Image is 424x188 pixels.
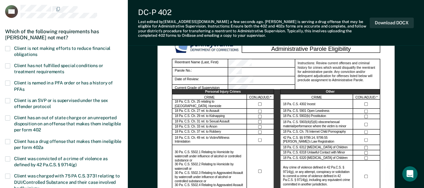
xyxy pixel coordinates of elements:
[283,166,350,187] label: Any crime of violence defined in 42 Pa.C.S. § 9714(g), or any attempt, conspiracy or solicitation...
[174,100,244,108] label: 18 Pa. C.S. Ch. 25 relating to [GEOGRAPHIC_DATA]. Homicide
[280,95,353,100] div: CRIME
[87,10,100,23] div: Profile image for Krysty
[283,136,350,144] label: 42 Pa. C.S. §§ 9799.14, 9799.55 [PERSON_NAME]’s Law Registration
[14,80,113,91] span: Client is named in a PFA order or has a history of PFAs
[110,10,121,22] div: Close
[6,97,121,114] div: Send us a message
[283,120,350,129] label: 18 Pa. C.S. 5903(4)(5)(6) obscene/sexual material/performance where the victim is minor
[174,125,217,129] label: 18 Pa. C.S. Ch. 33 rel. to Arson
[138,20,370,38] div: Last edited by [EMAIL_ADDRESS][DOMAIN_NAME] . [PERSON_NAME] is serving a drug offense that may be...
[370,18,414,28] button: Download DOCX
[174,136,244,144] label: 18 Pa. C.S. Ch. 49 rel. to Victim/Witness Intimidation
[75,10,88,23] img: Profile image for Rajan
[172,90,274,95] div: Personal Injury Crimes
[13,78,115,89] p: How can we help?
[172,37,242,55] img: PDOC Logo
[230,20,263,24] span: a few seconds ago
[13,102,107,109] div: Send us a message
[283,102,315,106] label: 18 Pa. C.S. 4302 Incest
[14,156,108,167] span: Client was convicted of a crime of violence as defined by 42 Pa.C.S. § 9714(g)
[295,59,380,93] div: Instructions: Review current offenses and criminal history for crimes which would disqualify the ...
[13,12,48,22] img: logo
[174,130,221,134] label: 18 Pa. C.S. Ch. 37 rel. to Robbery
[242,44,380,53] div: Administrative Parole Eligibility
[283,156,347,160] label: 18 Pa. C.S. 6320 [MEDICAL_DATA] of Children
[353,95,380,100] div: CON./ADJUD.*
[172,95,247,100] div: CRIME
[283,130,346,134] label: 18 Pa. C.S. Ch. 76 Internet Child Pornography
[228,68,295,76] div: Parole No.:
[228,76,295,85] div: Date of Review:
[174,120,229,124] label: 18 Pa. C.S. Ch. 31 rel. to Sexual Assault
[14,139,121,150] span: Client has a drug offense that makes them ineligible per form 402a
[64,129,128,155] button: Messages
[14,98,108,109] span: Client is an SVP or is supervised under the sex offender protocol
[13,45,115,78] p: Hi [EMAIL_ADDRESS][DOMAIN_NAME] 👋
[228,85,295,93] div: Current Grade of Supervision
[5,23,123,46] div: Which of the following requirements has [PERSON_NAME] not met?
[14,63,103,74] span: Client has not fulfilled special conditions or treatment requirements
[172,59,228,68] div: Reentrant Name (Last, First)
[85,145,107,150] span: Messages
[280,90,380,95] div: Other
[172,68,228,76] div: Parole No.:
[283,146,347,150] label: 18 Pa. C.S. 6312 [MEDICAL_DATA] of Children
[14,46,110,57] span: Client is not making efforts to reduce financial obligations
[283,114,326,119] label: 18 Pa. C.S. 5902(b) Prostitution
[283,109,329,114] label: 18 Pa. C.S. 5901 Open Lewdness
[25,145,39,150] span: Home
[172,76,228,85] div: Date of Review:
[63,10,75,23] img: Profile image for Kim
[14,115,121,132] span: Client has an out of state charge or an unreported disposition on an offense that makes them inel...
[247,95,274,100] div: CON./ADJUD.*
[174,114,224,119] label: 18 Pa. C.S. Ch. 29 rel. to Kidnapping
[402,166,418,182] iframe: Intercom live chat
[228,59,295,68] div: Reentrant Name (Last, First)
[174,109,219,114] label: 18 Pa. C.S. Ch. 27 rel. to Assault
[283,151,345,155] label: 18 Pa. C.S. 6318 Unlawful Contact with Minor
[172,85,228,93] div: Current Grade of Supervision
[138,8,370,17] div: DC-P 402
